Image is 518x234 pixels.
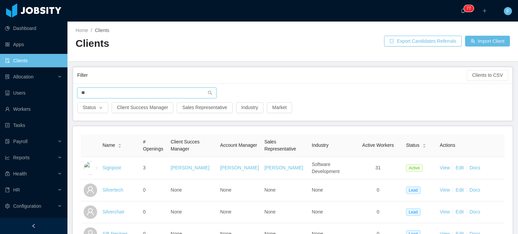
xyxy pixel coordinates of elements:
a: icon: profileTasks [5,119,62,132]
span: Industry [312,142,328,148]
span: 3 [143,165,146,170]
button: Statusicon: down [77,102,108,113]
button: Client Success Manager [112,102,174,113]
a: icon: robotUsers [5,86,62,100]
a: Silvertech [103,187,123,193]
a: icon: userWorkers [5,102,62,116]
div: Sort [118,142,122,147]
a: [PERSON_NAME] [264,165,303,170]
span: Actions [440,142,455,148]
span: HR [13,187,20,193]
span: None [220,187,231,193]
span: Client Succes Manager [171,139,200,152]
a: [PERSON_NAME] [171,165,209,170]
i: icon: caret-up [422,143,426,145]
a: Docs [469,165,480,170]
div: Filter [77,69,467,81]
span: / [91,28,92,33]
p: 7 [466,5,469,12]
td: 0 [140,201,168,223]
p: 7 [469,5,471,12]
i: icon: user [86,208,94,216]
a: Docs [469,187,480,193]
span: Account Manager [220,142,257,148]
a: Docs [469,209,480,214]
a: View [440,165,450,170]
span: Lead [406,187,421,194]
span: Name [103,142,115,149]
span: None [220,209,231,214]
span: Allocation [13,74,34,79]
a: [PERSON_NAME] [220,165,259,170]
a: Signpost [103,165,121,170]
span: F [507,7,510,15]
i: icon: line-chart [5,155,10,160]
a: Home [76,28,88,33]
i: icon: medicine-box [5,171,10,176]
button: Sales Representative [177,102,232,113]
i: icon: file-protect [5,139,10,144]
button: Industry [236,102,264,113]
a: icon: appstoreApps [5,38,62,51]
span: Software Development [312,162,340,174]
span: # Openings [143,139,163,152]
div: Sort [422,142,426,147]
sup: 77 [464,5,473,12]
a: Edit [456,187,464,193]
span: Payroll [13,139,28,144]
td: 0 [353,201,403,223]
span: Clients [95,28,109,33]
span: Sales Representative [264,139,296,152]
a: icon: pie-chartDashboard [5,22,62,35]
span: Configuration [13,203,41,209]
i: icon: bell [461,8,465,13]
span: None [264,187,276,193]
td: 0 [353,179,403,201]
span: Reports [13,155,30,160]
button: icon: exportExport Candidates Referrals [384,36,462,46]
span: None [264,209,276,214]
a: View [440,209,450,214]
span: Active [406,164,423,172]
h2: Clients [76,37,293,51]
button: icon: usergroup-addImport Client [465,36,510,46]
span: Health [13,171,27,176]
span: None [312,187,323,193]
i: icon: setting [5,204,10,208]
a: View [440,187,450,193]
i: icon: book [5,188,10,192]
i: icon: caret-down [422,145,426,147]
a: Edit [456,209,464,214]
span: Status [406,142,420,149]
img: b9463590-da47-11e9-bf70-4be58c1a47b4_5e62a497af258-400w.png [84,161,97,175]
span: None [312,209,323,214]
i: icon: user [86,186,94,194]
i: icon: caret-up [118,143,122,145]
td: 31 [353,157,403,179]
i: icon: plus [482,8,487,13]
i: icon: solution [5,74,10,79]
span: Lead [406,208,421,216]
span: None [171,187,182,193]
span: Active Workers [362,142,394,148]
i: icon: caret-down [118,145,122,147]
td: 0 [140,179,168,201]
a: Edit [456,165,464,170]
button: Clients to CSV [467,70,508,81]
a: Silverchair [103,209,124,214]
span: None [171,209,182,214]
button: Market [267,102,292,113]
i: icon: search [208,91,212,95]
a: icon: auditClients [5,54,62,67]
